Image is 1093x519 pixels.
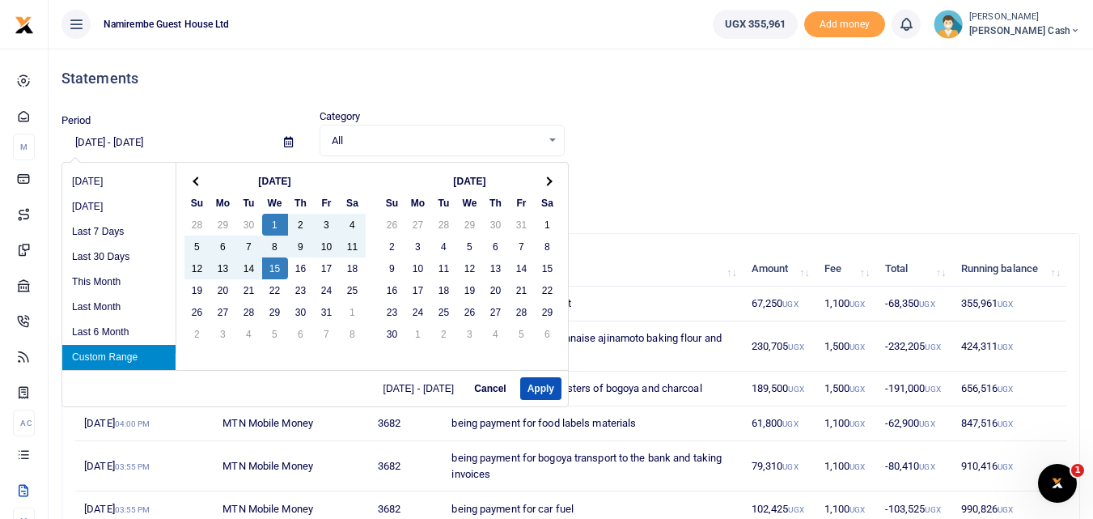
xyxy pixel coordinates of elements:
li: M [13,134,35,160]
th: Running balance: activate to sort column ascending [951,252,1066,287]
td: 23 [379,301,405,323]
small: UGX [849,385,865,394]
td: 2 [288,214,314,236]
th: Fee: activate to sort column ascending [815,252,875,287]
span: Namirembe Guest House Ltd [97,17,236,32]
td: 18 [431,279,457,301]
span: [DATE] - [DATE] [383,384,461,394]
td: 1,500 [815,372,875,406]
td: 5 [457,236,483,257]
td: 20 [483,279,509,301]
td: 8 [535,236,561,257]
td: 19 [457,279,483,301]
td: 30 [379,323,405,345]
td: 25 [431,301,457,323]
td: 3 [210,323,236,345]
td: 21 [236,279,262,301]
p: Download [61,176,1080,193]
td: 6 [483,236,509,257]
td: 15 [262,257,288,279]
td: 12 [184,257,210,279]
input: select period [61,129,271,156]
td: 2 [431,323,457,345]
small: 03:55 PM [115,462,150,471]
td: 14 [509,257,535,279]
td: 28 [431,214,457,236]
td: 424,311 [951,321,1066,372]
li: Custom Range [62,345,176,370]
td: 4 [340,214,366,236]
small: UGX [998,342,1013,351]
th: Tu [431,192,457,214]
li: Last Month [62,295,176,320]
li: Last 30 Days [62,245,176,270]
small: UGX [849,462,865,471]
td: 3682 [368,406,443,441]
td: 17 [405,279,431,301]
small: 03:55 PM [115,505,150,514]
td: 3682 [368,441,443,491]
td: 1 [262,214,288,236]
button: Apply [520,377,561,400]
li: Last 7 Days [62,219,176,245]
td: 18 [340,257,366,279]
td: 3 [405,236,431,257]
td: 31 [314,301,340,323]
th: Fr [314,192,340,214]
td: 9 [288,236,314,257]
button: Cancel [467,377,513,400]
small: UGX [782,462,798,471]
td: 5 [262,323,288,345]
td: 27 [210,301,236,323]
td: 1 [405,323,431,345]
td: 15 [535,257,561,279]
td: 2 [184,323,210,345]
td: 30 [288,301,314,323]
li: Last 6 Month [62,320,176,345]
td: 1 [535,214,561,236]
small: UGX [998,419,1013,428]
th: Th [483,192,509,214]
small: UGX [788,385,803,394]
td: 6 [210,236,236,257]
small: UGX [919,419,934,428]
td: 355,961 [951,287,1066,321]
td: MTN Mobile Money [214,406,368,441]
td: 28 [236,301,262,323]
small: UGX [925,342,940,351]
td: 4 [236,323,262,345]
th: Sa [340,192,366,214]
th: [DATE] [405,170,535,192]
small: UGX [925,505,940,514]
small: UGX [788,505,803,514]
td: 22 [262,279,288,301]
th: Mo [210,192,236,214]
td: 20 [210,279,236,301]
small: UGX [782,419,798,428]
td: Being payment for mayonnaise ajinamoto baking flour and transport [443,321,742,372]
td: [DATE] [75,441,214,491]
span: [PERSON_NAME] Cash [969,23,1080,38]
td: 28 [509,301,535,323]
span: 1 [1071,464,1084,477]
span: All [332,133,541,149]
td: 10 [405,257,431,279]
td: 10 [314,236,340,257]
td: Being payment for casnut [443,287,742,321]
td: [DATE] [75,406,214,441]
th: Su [184,192,210,214]
td: -232,205 [875,321,951,372]
small: [PERSON_NAME] [969,11,1080,24]
th: Tu [236,192,262,214]
small: UGX [925,385,940,394]
td: 16 [379,279,405,301]
th: [DATE] [210,170,340,192]
td: 19 [184,279,210,301]
td: being payment for food labels materials [443,406,742,441]
td: Being payment for 20 clusters of bogoya and charcoal [443,372,742,406]
td: 7 [236,236,262,257]
a: profile-user [PERSON_NAME] [PERSON_NAME] Cash [934,10,1080,39]
td: 7 [509,236,535,257]
td: 22 [535,279,561,301]
td: 13 [210,257,236,279]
